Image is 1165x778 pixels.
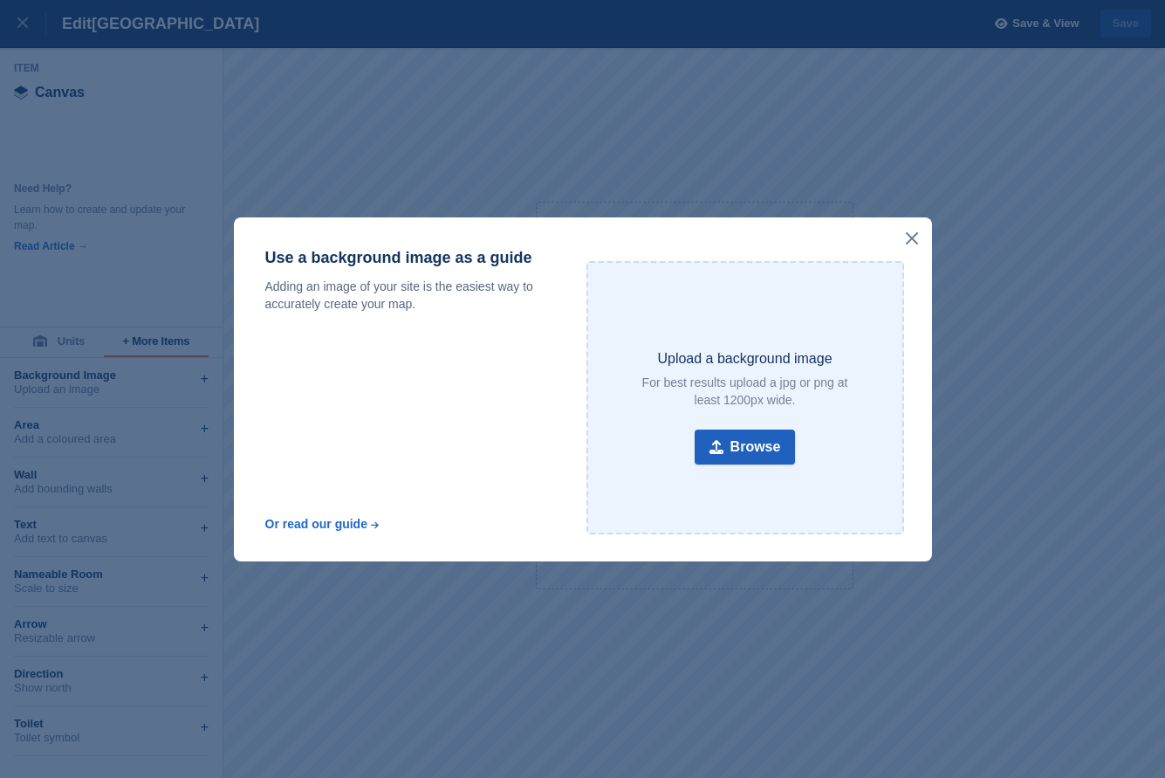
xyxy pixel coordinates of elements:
[657,350,832,367] p: Upload a background image
[265,517,380,531] a: Or read our guide
[695,430,796,465] button: Browse
[636,374,854,409] p: For best results upload a jpg or png at least 1200px wide.
[265,249,555,267] p: Use a background image as a guide
[265,278,555,313] p: Adding an image of your site is the easiest way to accurately create your map.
